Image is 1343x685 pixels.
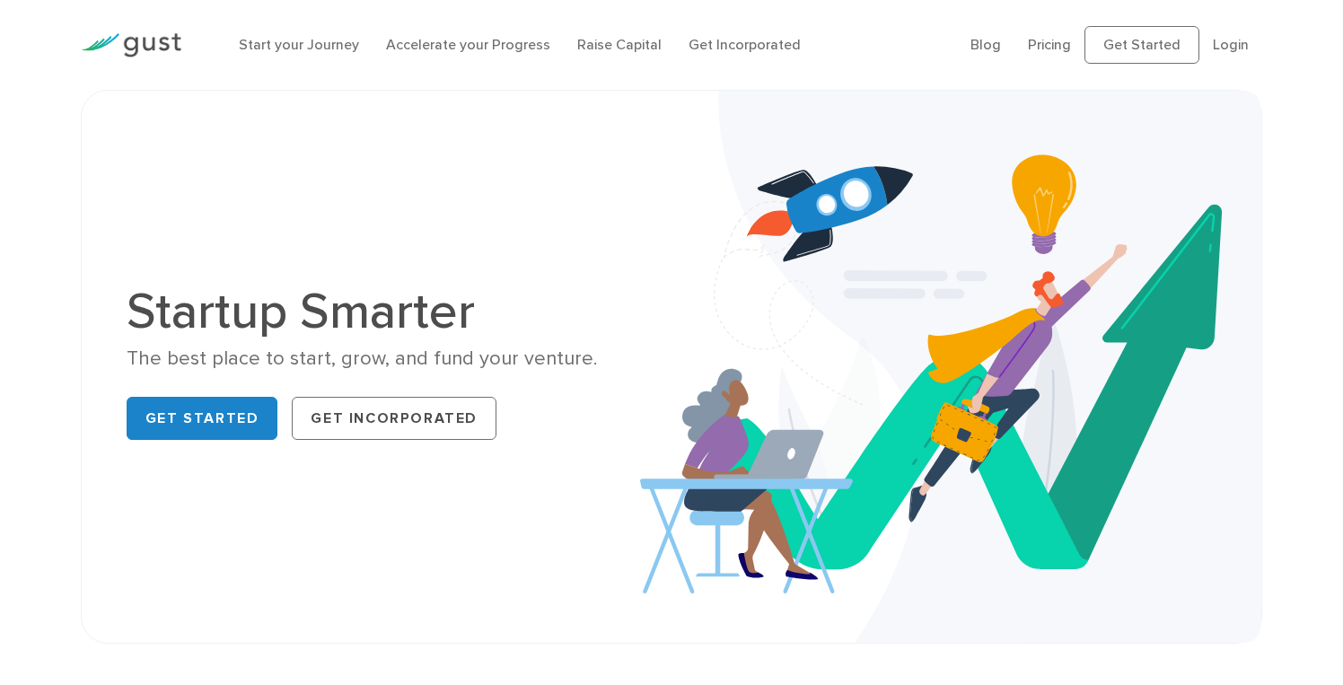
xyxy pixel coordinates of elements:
[1028,36,1071,53] a: Pricing
[127,397,278,440] a: Get Started
[640,91,1261,643] img: Startup Smarter Hero
[1084,26,1199,64] a: Get Started
[1213,36,1249,53] a: Login
[127,346,658,372] div: The best place to start, grow, and fund your venture.
[689,36,801,53] a: Get Incorporated
[577,36,662,53] a: Raise Capital
[386,36,550,53] a: Accelerate your Progress
[292,397,496,440] a: Get Incorporated
[81,33,181,57] img: Gust Logo
[970,36,1001,53] a: Blog
[239,36,359,53] a: Start your Journey
[127,286,658,337] h1: Startup Smarter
